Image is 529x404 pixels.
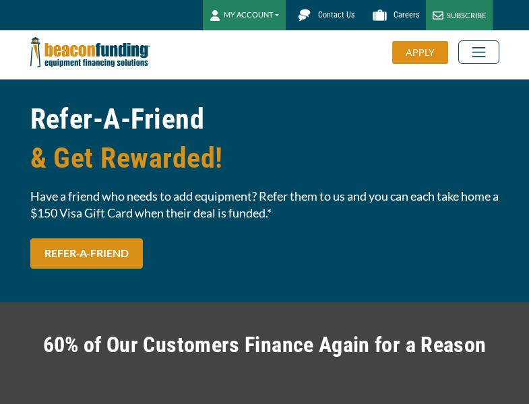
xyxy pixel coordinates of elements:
span: & Get Rewarded! [30,139,499,178]
span: Careers [394,10,419,20]
span: Have a friend who needs to add equipment? Refer them to us and you can each take home a $150 Visa... [30,188,499,222]
a: REFER-A-FRIEND [30,238,143,269]
img: Beacon Funding Corporation logo [30,30,150,74]
button: Toggle navigation [458,40,499,64]
img: Beacon Funding chat [292,3,316,27]
div: APPLY [392,41,448,64]
a: Careers [361,3,426,27]
h2: 60% of Our Customers Finance Again for a Reason [30,329,499,360]
img: Beacon Funding Careers [368,3,392,27]
a: Contact Us [286,3,361,27]
h1: Refer-A-Friend [30,100,499,178]
span: Contact Us [318,10,354,20]
a: APPLY [392,41,458,64]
